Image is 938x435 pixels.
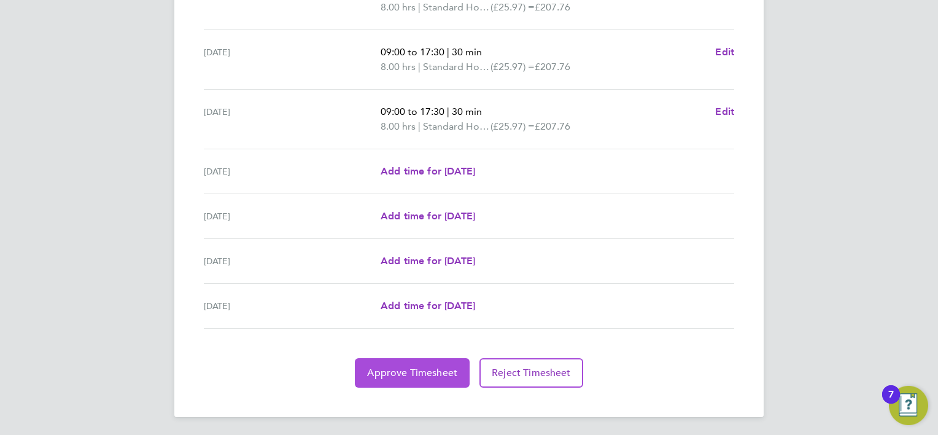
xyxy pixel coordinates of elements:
[423,60,490,74] span: Standard Hourly
[381,120,416,132] span: 8.00 hrs
[418,61,421,72] span: |
[381,106,444,117] span: 09:00 to 17:30
[204,104,381,134] div: [DATE]
[452,46,482,58] span: 30 min
[355,358,470,388] button: Approve Timesheet
[479,358,583,388] button: Reject Timesheet
[204,164,381,179] div: [DATE]
[535,61,570,72] span: £207.76
[715,106,734,117] span: Edit
[204,209,381,224] div: [DATE]
[490,120,535,132] span: (£25.97) =
[381,209,475,224] a: Add time for [DATE]
[447,46,449,58] span: |
[367,367,457,379] span: Approve Timesheet
[418,1,421,13] span: |
[888,394,894,410] div: 7
[492,367,571,379] span: Reject Timesheet
[204,254,381,268] div: [DATE]
[381,46,444,58] span: 09:00 to 17:30
[381,61,416,72] span: 8.00 hrs
[447,106,449,117] span: |
[715,46,734,58] span: Edit
[535,1,570,13] span: £207.76
[204,299,381,313] div: [DATE]
[452,106,482,117] span: 30 min
[381,165,475,177] span: Add time for [DATE]
[381,164,475,179] a: Add time for [DATE]
[535,120,570,132] span: £207.76
[381,255,475,267] span: Add time for [DATE]
[204,45,381,74] div: [DATE]
[381,210,475,222] span: Add time for [DATE]
[381,299,475,313] a: Add time for [DATE]
[418,120,421,132] span: |
[381,254,475,268] a: Add time for [DATE]
[423,119,490,134] span: Standard Hourly
[889,386,928,425] button: Open Resource Center, 7 new notifications
[381,300,475,312] span: Add time for [DATE]
[490,61,535,72] span: (£25.97) =
[715,104,734,119] a: Edit
[490,1,535,13] span: (£25.97) =
[715,45,734,60] a: Edit
[381,1,416,13] span: 8.00 hrs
